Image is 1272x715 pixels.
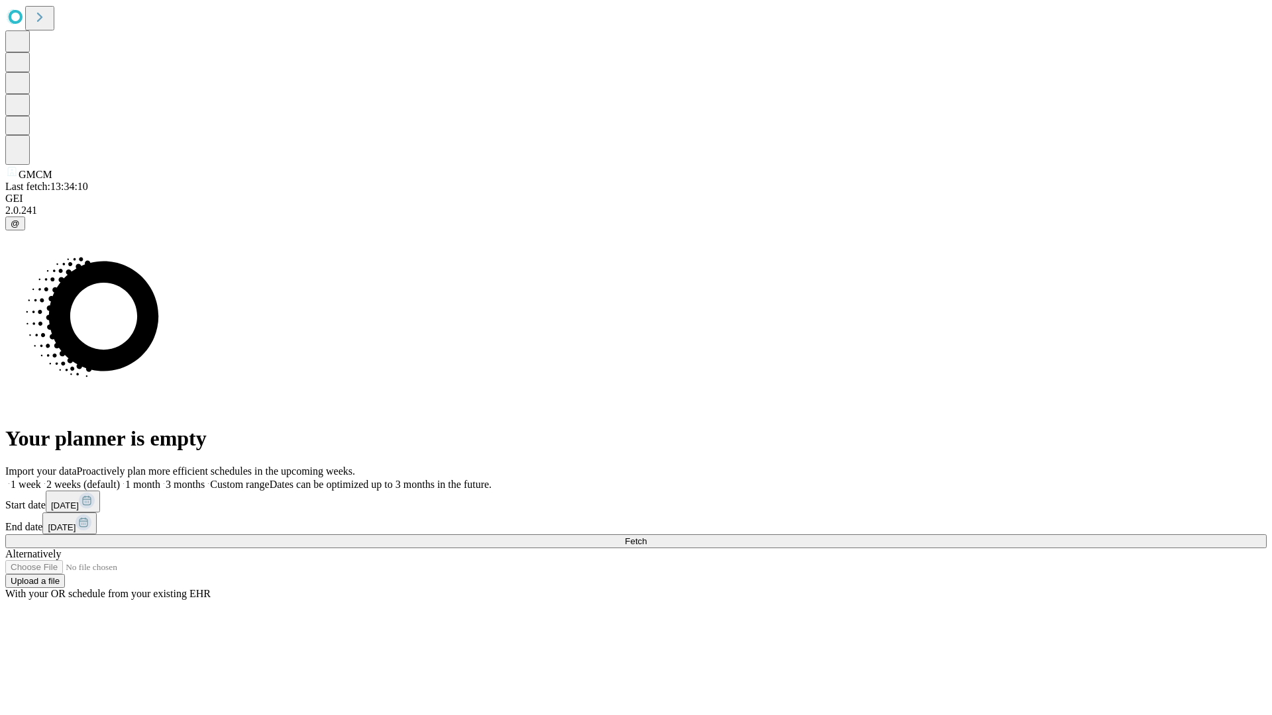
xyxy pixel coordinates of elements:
[48,522,76,532] span: [DATE]
[5,588,211,599] span: With your OR schedule from your existing EHR
[51,501,79,510] span: [DATE]
[5,491,1267,512] div: Start date
[625,536,647,546] span: Fetch
[5,216,25,230] button: @
[5,465,77,477] span: Import your data
[125,479,160,490] span: 1 month
[11,479,41,490] span: 1 week
[46,479,120,490] span: 2 weeks (default)
[5,574,65,588] button: Upload a file
[5,193,1267,205] div: GEI
[5,512,1267,534] div: End date
[19,169,52,180] span: GMCM
[166,479,205,490] span: 3 months
[5,548,61,559] span: Alternatively
[210,479,269,490] span: Custom range
[46,491,100,512] button: [DATE]
[270,479,492,490] span: Dates can be optimized up to 3 months in the future.
[11,218,20,228] span: @
[5,426,1267,451] h1: Your planner is empty
[5,181,88,192] span: Last fetch: 13:34:10
[5,534,1267,548] button: Fetch
[5,205,1267,216] div: 2.0.241
[77,465,355,477] span: Proactively plan more efficient schedules in the upcoming weeks.
[42,512,97,534] button: [DATE]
